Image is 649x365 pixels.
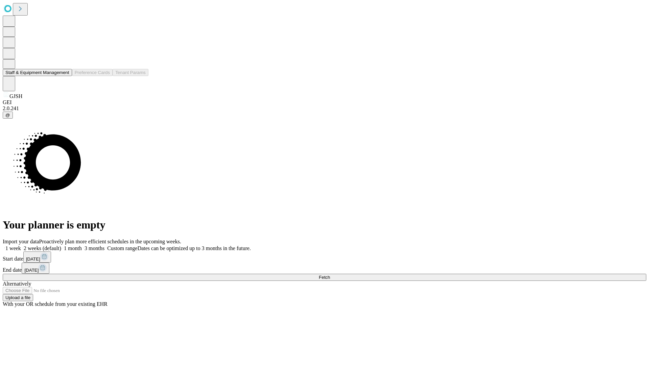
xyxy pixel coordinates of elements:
button: Upload a file [3,294,33,301]
button: [DATE] [22,263,49,274]
span: Alternatively [3,281,31,287]
button: Fetch [3,274,646,281]
span: Proactively plan more efficient schedules in the upcoming weeks. [39,239,181,244]
span: Custom range [107,245,137,251]
button: @ [3,112,13,119]
div: End date [3,263,646,274]
span: With your OR schedule from your existing EHR [3,301,107,307]
span: GJSH [9,93,22,99]
div: GEI [3,99,646,105]
span: Dates can be optimized up to 3 months in the future. [138,245,251,251]
button: Staff & Equipment Management [3,69,72,76]
div: 2.0.241 [3,105,646,112]
span: [DATE] [26,257,40,262]
button: [DATE] [23,251,51,263]
span: 2 weeks (default) [24,245,61,251]
span: 1 week [5,245,21,251]
span: Fetch [319,275,330,280]
button: Preference Cards [72,69,113,76]
span: 3 months [85,245,104,251]
span: [DATE] [24,268,39,273]
h1: Your planner is empty [3,219,646,231]
span: 1 month [64,245,82,251]
span: @ [5,113,10,118]
button: Tenant Params [113,69,148,76]
span: Import your data [3,239,39,244]
div: Start date [3,251,646,263]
